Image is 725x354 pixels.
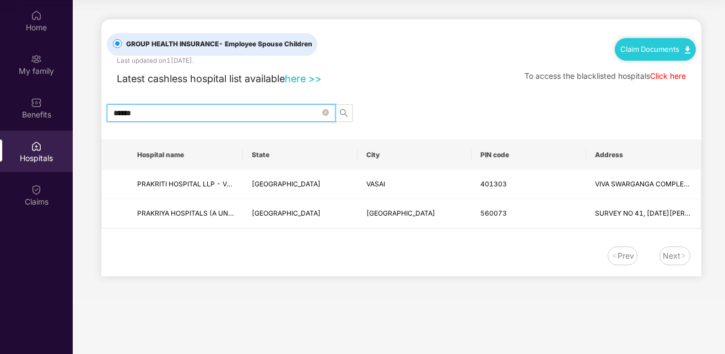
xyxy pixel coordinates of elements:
span: VASAI [366,180,385,188]
th: Hospital name [128,140,243,170]
span: 401303 [480,180,507,188]
td: PRAKRITI HOSPITAL LLP - VASAI [128,170,243,199]
span: PRAKRIYA HOSPITALS (A UNIT OF C SQUARE HEALTH CARE PVT LTD) -[GEOGRAPHIC_DATA] [137,209,434,217]
div: Prev [618,250,634,262]
a: here >> [285,73,322,84]
span: Address [595,151,692,159]
a: Click here [650,71,686,81]
div: Last updated on 1[DATE] . [117,56,194,66]
span: search [336,109,352,117]
span: [GEOGRAPHIC_DATA] [252,180,321,188]
td: PRAKRIYA HOSPITALS (A UNIT OF C SQUARE HEALTH CARE PVT LTD) -BANGALORE [128,199,243,228]
span: 560073 [480,209,507,217]
span: GROUP HEALTH INSURANCE [122,39,317,50]
td: BANGALORE [358,199,472,228]
td: VASAI [358,170,472,199]
th: State [243,140,358,170]
th: PIN code [472,140,586,170]
span: Latest cashless hospital list available [117,73,285,84]
img: svg+xml;base64,PHN2ZyB4bWxucz0iaHR0cDovL3d3dy53My5vcmcvMjAwMC9zdmciIHdpZHRoPSIxNiIgaGVpZ2h0PSIxNi... [611,253,618,259]
th: City [358,140,472,170]
span: PRAKRITI HOSPITAL LLP - VASAI [137,180,241,188]
span: close-circle [322,108,329,119]
td: MAHARASHTRA [243,170,358,199]
a: Claim Documents [620,45,690,53]
img: svg+xml;base64,PHN2ZyB4bWxucz0iaHR0cDovL3d3dy53My5vcmcvMjAwMC9zdmciIHdpZHRoPSIxNiIgaGVpZ2h0PSIxNi... [680,253,687,259]
img: svg+xml;base64,PHN2ZyBpZD0iSG9zcGl0YWxzIiB4bWxucz0iaHR0cDovL3d3dy53My5vcmcvMjAwMC9zdmciIHdpZHRoPS... [31,141,42,152]
button: search [335,104,353,122]
img: svg+xml;base64,PHN2ZyB3aWR0aD0iMjAiIGhlaWdodD0iMjAiIHZpZXdCb3g9IjAgMCAyMCAyMCIgZmlsbD0ibm9uZSIgeG... [31,53,42,65]
td: KARNATAKA [243,199,358,228]
span: [GEOGRAPHIC_DATA] [366,209,435,217]
div: Next [663,250,680,262]
td: SURVEY NO 41, RAJA REDDY LAYOUT ,8TH MILE TUMKUR ROAD ,NAGASANDRA POST NEXT TO INDIAN OIL PETROL ... [586,199,701,228]
img: svg+xml;base64,PHN2ZyBpZD0iQ2xhaW0iIHhtbG5zPSJodHRwOi8vd3d3LnczLm9yZy8yMDAwL3N2ZyIgd2lkdGg9IjIwIi... [31,184,42,195]
span: To access the blacklisted hospitals [524,71,650,81]
td: VIVA SWARGANGA COMPLEX, AGASHI ROAD,VIRAR WEST,MAHARASHTRA - 401303 [586,170,701,199]
span: close-circle [322,109,329,116]
span: Hospital name [137,151,234,159]
img: svg+xml;base64,PHN2ZyB4bWxucz0iaHR0cDovL3d3dy53My5vcmcvMjAwMC9zdmciIHdpZHRoPSIxMC40IiBoZWlnaHQ9Ij... [685,46,690,53]
th: Address [586,140,701,170]
span: [GEOGRAPHIC_DATA] [252,209,321,217]
span: - Employee Spouse Children [219,40,312,48]
img: svg+xml;base64,PHN2ZyBpZD0iQmVuZWZpdHMiIHhtbG5zPSJodHRwOi8vd3d3LnczLm9yZy8yMDAwL3N2ZyIgd2lkdGg9Ij... [31,97,42,108]
img: svg+xml;base64,PHN2ZyBpZD0iSG9tZSIgeG1sbnM9Imh0dHA6Ly93d3cudzMub3JnLzIwMDAvc3ZnIiB3aWR0aD0iMjAiIG... [31,10,42,21]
